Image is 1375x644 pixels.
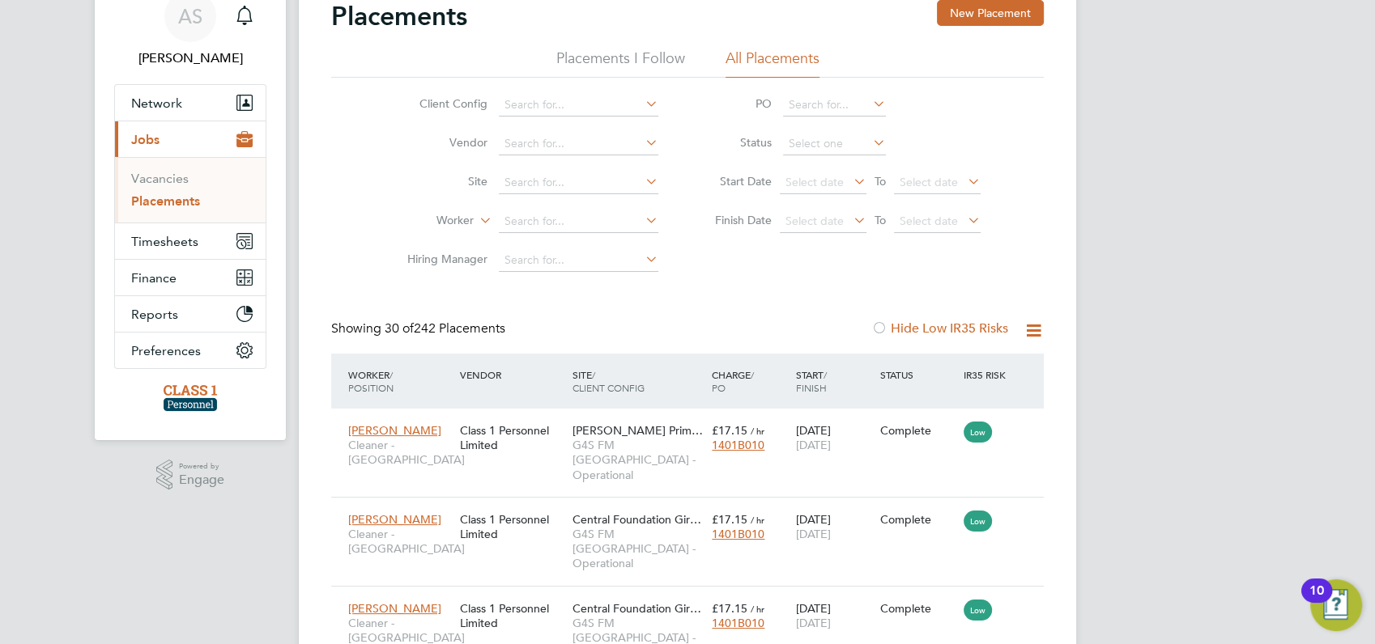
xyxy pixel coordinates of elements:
input: Search for... [499,172,658,194]
button: Open Resource Center, 10 new notifications [1310,579,1362,631]
label: PO [699,96,772,111]
label: Finish Date [699,213,772,227]
label: Vendor [394,135,487,150]
div: Complete [880,512,956,527]
a: Vacancies [131,171,189,186]
div: [DATE] [792,504,876,549]
span: 242 Placements [385,320,505,337]
button: Timesheets [115,223,266,259]
div: Complete [880,601,956,616]
span: Central Foundation Gir… [572,601,700,616]
a: [PERSON_NAME]Cleaner - [GEOGRAPHIC_DATA]Class 1 Personnel LimitedCentral Foundation Gir…G4S FM [G... [344,592,1044,606]
div: [DATE] [792,593,876,638]
span: £17.15 [712,423,747,438]
span: [PERSON_NAME] [348,512,441,527]
label: Worker [381,213,474,229]
input: Search for... [499,133,658,155]
span: [DATE] [796,527,831,541]
li: All Placements [726,49,819,78]
li: Placements I Follow [556,49,685,78]
button: Jobs [115,121,266,157]
div: Charge [708,360,792,402]
a: Go to home page [114,385,266,411]
span: AS [178,6,202,27]
div: IR35 Risk [960,360,1015,389]
span: / hr [751,425,764,437]
span: / Finish [796,368,827,394]
input: Search for... [499,249,658,272]
span: Select date [900,175,958,189]
div: Jobs [115,157,266,222]
span: Low [964,600,992,621]
span: Engage [179,473,224,487]
span: Powered by [179,460,224,473]
label: Client Config [394,96,487,111]
span: / hr [751,514,764,526]
div: Complete [880,423,956,438]
div: Class 1 Personnel Limited [456,504,568,549]
span: / Position [348,368,394,394]
span: [PERSON_NAME] Prim… [572,423,702,438]
button: Reports [115,296,266,332]
span: Cleaner - [GEOGRAPHIC_DATA] [348,527,452,556]
span: Reports [131,307,178,322]
input: Select one [783,133,886,155]
div: Class 1 Personnel Limited [456,415,568,460]
a: Placements [131,193,200,209]
span: To [870,210,891,231]
div: 10 [1309,591,1324,612]
span: 1401B010 [712,527,764,541]
div: Showing [331,320,509,337]
span: 1401B010 [712,616,764,630]
button: Finance [115,260,266,295]
span: Select date [900,214,958,228]
span: [PERSON_NAME] [348,601,441,616]
span: £17.15 [712,512,747,527]
div: Class 1 Personnel Limited [456,593,568,638]
label: Site [394,174,487,189]
span: Network [131,95,182,111]
span: Low [964,422,992,443]
div: Start [792,360,876,402]
input: Search for... [499,94,658,117]
span: [DATE] [796,438,831,452]
span: Timesheets [131,234,198,249]
img: class1personnel-logo-retina.png [164,385,218,411]
span: Low [964,511,992,532]
label: Status [699,135,772,150]
span: Angela Sabaroche [114,49,266,68]
div: [DATE] [792,415,876,460]
span: Select date [785,175,844,189]
span: / Client Config [572,368,644,394]
label: Start Date [699,174,772,189]
input: Search for... [783,94,886,117]
div: Status [876,360,960,389]
input: Search for... [499,210,658,233]
span: Select date [785,214,844,228]
a: [PERSON_NAME]Cleaner - [GEOGRAPHIC_DATA]Class 1 Personnel Limited[PERSON_NAME] Prim…G4S FM [GEOGR... [344,414,1044,428]
span: / PO [712,368,754,394]
span: 1401B010 [712,438,764,452]
span: G4S FM [GEOGRAPHIC_DATA] - Operational [572,527,704,571]
span: 30 of [385,320,414,337]
button: Network [115,85,266,121]
label: Hiring Manager [394,252,487,266]
div: Worker [344,360,456,402]
span: Jobs [131,132,160,147]
span: [PERSON_NAME] [348,423,441,438]
span: / hr [751,603,764,615]
a: Powered byEngage [156,460,225,490]
a: [PERSON_NAME]Cleaner - [GEOGRAPHIC_DATA]Class 1 Personnel LimitedCentral Foundation Gir…G4S FM [G... [344,503,1044,517]
span: Finance [131,270,177,286]
span: [DATE] [796,616,831,630]
span: Cleaner - [GEOGRAPHIC_DATA] [348,438,452,467]
span: G4S FM [GEOGRAPHIC_DATA] - Operational [572,438,704,482]
label: Hide Low IR35 Risks [871,320,1008,337]
button: Preferences [115,333,266,368]
span: Preferences [131,343,201,358]
div: Vendor [456,360,568,389]
span: To [870,171,891,192]
span: £17.15 [712,601,747,616]
span: Central Foundation Gir… [572,512,700,527]
div: Site [568,360,708,402]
